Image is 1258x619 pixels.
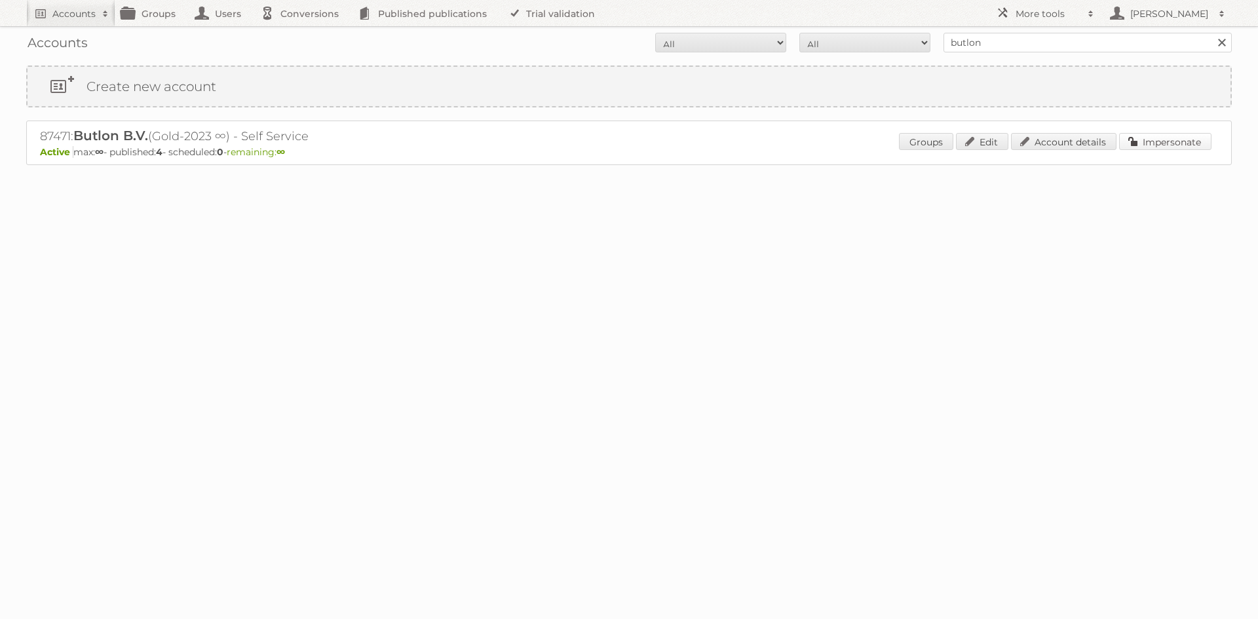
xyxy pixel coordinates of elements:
a: Edit [956,133,1008,150]
h2: Accounts [52,7,96,20]
h2: More tools [1016,7,1081,20]
strong: 4 [156,146,162,158]
p: max: - published: - scheduled: - [40,146,1218,158]
strong: ∞ [276,146,285,158]
h2: [PERSON_NAME] [1127,7,1212,20]
span: Butlon B.V. [73,128,148,143]
span: Active [40,146,73,158]
span: remaining: [227,146,285,158]
strong: 0 [217,146,223,158]
a: Groups [899,133,953,150]
a: Account details [1011,133,1116,150]
h2: 87471: (Gold-2023 ∞) - Self Service [40,128,499,145]
strong: ∞ [95,146,104,158]
a: Create new account [28,67,1230,106]
a: Impersonate [1119,133,1211,150]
